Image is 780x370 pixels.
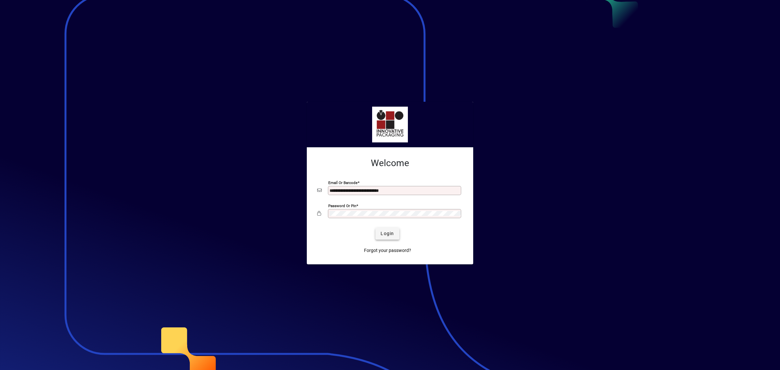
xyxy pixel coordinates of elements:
[364,247,411,254] span: Forgot your password?
[375,228,399,240] button: Login
[317,158,463,169] h2: Welcome
[361,245,414,257] a: Forgot your password?
[328,203,356,208] mat-label: Password or Pin
[328,180,357,185] mat-label: Email or Barcode
[381,230,394,237] span: Login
